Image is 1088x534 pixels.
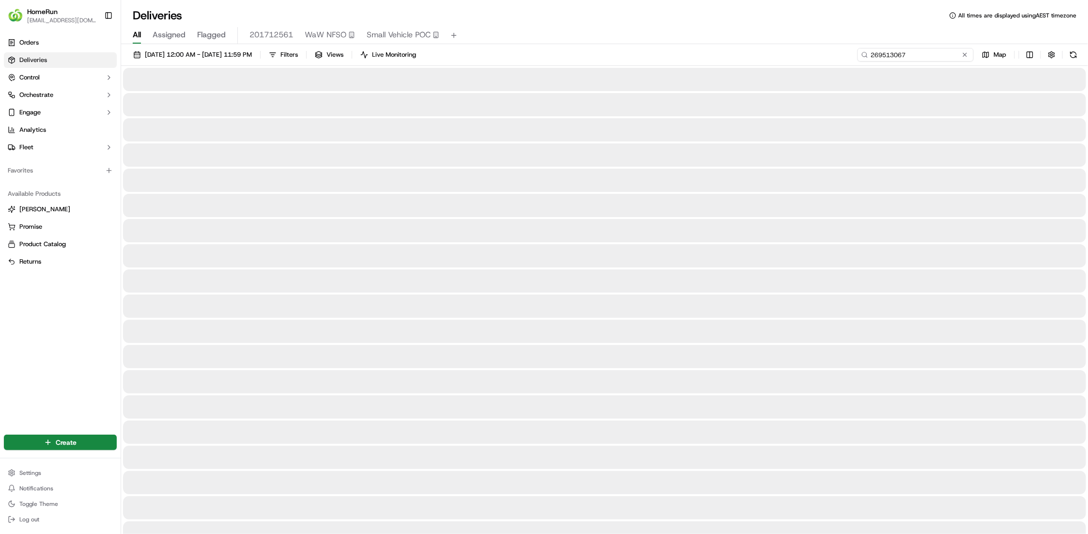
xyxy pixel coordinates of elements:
[27,16,96,24] button: [EMAIL_ADDRESS][DOMAIN_NAME]
[19,143,33,152] span: Fleet
[133,8,182,23] h1: Deliveries
[19,73,40,82] span: Control
[4,513,117,526] button: Log out
[4,35,117,50] a: Orders
[56,438,77,447] span: Create
[1067,48,1080,62] button: Refresh
[19,205,70,214] span: [PERSON_NAME]
[4,122,117,138] a: Analytics
[27,7,58,16] button: HomeRun
[305,29,346,41] span: WaW NFSO
[4,105,117,120] button: Engage
[4,219,117,235] button: Promise
[4,70,117,85] button: Control
[129,48,256,62] button: [DATE] 12:00 AM - [DATE] 11:59 PM
[249,29,293,41] span: 201712561
[4,163,117,178] div: Favorites
[19,257,41,266] span: Returns
[19,240,66,249] span: Product Catalog
[958,12,1076,19] span: All times are displayed using AEST timezone
[19,91,53,99] span: Orchestrate
[4,186,117,202] div: Available Products
[264,48,302,62] button: Filters
[19,469,41,477] span: Settings
[4,87,117,103] button: Orchestrate
[4,482,117,495] button: Notifications
[19,108,41,117] span: Engage
[197,29,226,41] span: Flagged
[133,29,141,41] span: All
[8,8,23,23] img: HomeRun
[4,254,117,269] button: Returns
[19,56,47,64] span: Deliveries
[4,202,117,217] button: [PERSON_NAME]
[153,29,186,41] span: Assigned
[4,140,117,155] button: Fleet
[19,222,42,231] span: Promise
[19,500,58,508] span: Toggle Theme
[372,50,416,59] span: Live Monitoring
[4,466,117,480] button: Settings
[8,205,113,214] a: [PERSON_NAME]
[978,48,1010,62] button: Map
[994,50,1006,59] span: Map
[356,48,420,62] button: Live Monitoring
[19,485,53,492] span: Notifications
[857,48,974,62] input: Type to search
[326,50,343,59] span: Views
[8,222,113,231] a: Promise
[19,126,46,134] span: Analytics
[8,257,113,266] a: Returns
[145,50,252,59] span: [DATE] 12:00 AM - [DATE] 11:59 PM
[19,516,39,523] span: Log out
[280,50,298,59] span: Filters
[4,435,117,450] button: Create
[4,236,117,252] button: Product Catalog
[4,52,117,68] a: Deliveries
[19,38,39,47] span: Orders
[311,48,348,62] button: Views
[4,4,100,27] button: HomeRunHomeRun[EMAIL_ADDRESS][DOMAIN_NAME]
[4,497,117,511] button: Toggle Theme
[367,29,431,41] span: Small Vehicle POC
[8,240,113,249] a: Product Catalog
